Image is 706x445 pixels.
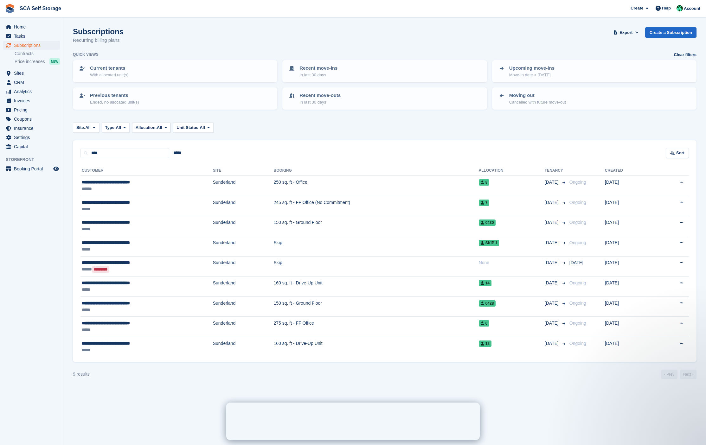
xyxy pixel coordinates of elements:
[545,259,560,266] span: [DATE]
[3,32,60,41] a: menu
[14,87,52,96] span: Analytics
[479,240,499,246] span: Skip 1
[273,166,478,176] th: Booking
[14,115,52,124] span: Coupons
[213,277,274,297] td: Sunderland
[52,165,60,173] a: Preview store
[299,92,341,99] p: Recent move-outs
[105,124,116,131] span: Type:
[674,52,696,58] a: Clear filters
[605,256,653,277] td: [DATE]
[14,124,52,133] span: Insurance
[569,180,586,185] span: Ongoing
[605,296,653,317] td: [DATE]
[569,240,586,245] span: Ongoing
[17,3,64,14] a: SCA Self Storage
[283,88,486,109] a: Recent move-outs In last 30 days
[545,179,560,186] span: [DATE]
[3,69,60,78] a: menu
[102,122,130,133] button: Type: All
[74,61,277,82] a: Current tenants With allocated unit(s)
[213,296,274,317] td: Sunderland
[493,61,696,82] a: Upcoming move-ins Move-in date > [DATE]
[73,27,124,36] h1: Subscriptions
[3,115,60,124] a: menu
[136,124,157,131] span: Allocation:
[213,166,274,176] th: Site
[612,27,640,38] button: Export
[80,166,213,176] th: Customer
[569,220,586,225] span: Ongoing
[569,301,586,306] span: Ongoing
[73,122,99,133] button: Site: All
[14,142,52,151] span: Capital
[299,99,341,105] p: In last 30 days
[90,99,139,105] p: Ended, no allocated unit(s)
[283,61,486,82] a: Recent move-ins In last 30 days
[15,58,60,65] a: Price increases NEW
[605,277,653,297] td: [DATE]
[676,150,684,156] span: Sort
[3,105,60,114] a: menu
[479,340,491,347] span: 12
[479,166,545,176] th: Allocation
[14,22,52,31] span: Home
[479,219,496,226] span: 0430
[3,78,60,87] a: menu
[213,216,274,236] td: Sunderland
[14,164,52,173] span: Booking Portal
[15,51,60,57] a: Contracts
[14,41,52,50] span: Subscriptions
[299,72,337,78] p: In last 30 days
[684,5,700,12] span: Account
[605,337,653,357] td: [DATE]
[85,124,91,131] span: All
[213,176,274,196] td: Sunderland
[157,124,162,131] span: All
[273,296,478,317] td: 150 sq. ft - Ground Floor
[569,260,583,265] span: [DATE]
[299,65,337,72] p: Recent move-ins
[569,280,586,285] span: Ongoing
[631,5,643,11] span: Create
[14,105,52,114] span: Pricing
[3,87,60,96] a: menu
[273,317,478,337] td: 275 sq. ft - FF Office
[5,4,15,13] img: stora-icon-8386f47178a22dfd0bd8f6a31ec36ba5ce8667c1dd55bd0f319d3a0aa187defe.svg
[619,29,632,36] span: Export
[73,371,90,378] div: 9 results
[213,256,274,277] td: Sunderland
[3,133,60,142] a: menu
[73,52,99,57] h6: Quick views
[545,340,560,347] span: [DATE]
[3,142,60,151] a: menu
[569,321,586,326] span: Ongoing
[173,122,213,133] button: Unit Status: All
[3,124,60,133] a: menu
[479,259,545,266] div: None
[14,69,52,78] span: Sites
[14,133,52,142] span: Settings
[545,166,567,176] th: Tenancy
[605,176,653,196] td: [DATE]
[605,196,653,216] td: [DATE]
[479,179,490,186] span: 8
[545,320,560,327] span: [DATE]
[545,280,560,286] span: [DATE]
[273,196,478,216] td: 245 sq. ft - FF Office (No Commitment)
[569,341,586,346] span: Ongoing
[213,196,274,216] td: Sunderland
[479,200,490,206] span: 7
[273,277,478,297] td: 160 sq. ft - Drive-Up Unit
[509,72,555,78] p: Move-in date > [DATE]
[569,200,586,205] span: Ongoing
[14,96,52,105] span: Invoices
[3,96,60,105] a: menu
[3,164,60,173] a: menu
[273,337,478,357] td: 160 sq. ft - Drive-Up Unit
[509,99,566,105] p: Cancelled with future move-out
[3,41,60,50] a: menu
[677,5,683,11] img: Ross Chapman
[74,88,277,109] a: Previous tenants Ended, no allocated unit(s)
[213,337,274,357] td: Sunderland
